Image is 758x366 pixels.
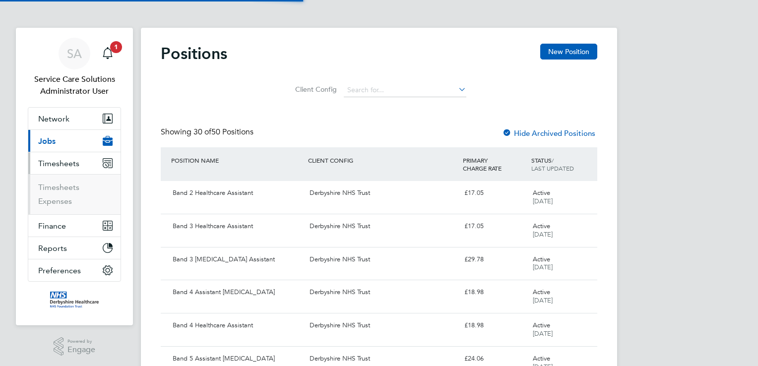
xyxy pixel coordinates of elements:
[169,251,306,268] div: Band 3 [MEDICAL_DATA] Assistant
[28,108,121,129] button: Network
[38,221,66,231] span: Finance
[460,284,529,301] div: £18.98
[161,44,227,63] h2: Positions
[98,38,118,69] a: 1
[533,222,550,230] span: Active
[28,292,121,307] a: Go to home page
[306,218,460,235] div: Derbyshire NHS Trust
[306,251,460,268] div: Derbyshire NHS Trust
[533,230,553,239] span: [DATE]
[67,346,95,354] span: Engage
[529,151,597,177] div: STATUS
[169,317,306,334] div: Band 4 Healthcare Assistant
[16,28,133,325] nav: Main navigation
[460,317,529,334] div: £18.98
[531,164,574,172] span: LAST UPDATED
[38,266,81,275] span: Preferences
[502,128,595,138] label: Hide Archived Positions
[169,185,306,201] div: Band 2 Healthcare Assistant
[28,259,121,281] button: Preferences
[533,188,550,197] span: Active
[28,215,121,237] button: Finance
[28,73,121,97] span: Service Care Solutions Administrator User
[193,127,253,137] span: 50 Positions
[533,321,550,329] span: Active
[169,218,306,235] div: Band 3 Healthcare Assistant
[306,317,460,334] div: Derbyshire NHS Trust
[67,47,82,60] span: SA
[110,41,122,53] span: 1
[533,197,553,205] span: [DATE]
[28,152,121,174] button: Timesheets
[28,237,121,259] button: Reports
[38,244,67,253] span: Reports
[67,337,95,346] span: Powered by
[533,263,553,271] span: [DATE]
[460,151,529,177] div: PRIMARY CHARGE RATE
[38,183,79,192] a: Timesheets
[292,85,337,94] label: Client Config
[533,288,550,296] span: Active
[169,284,306,301] div: Band 4 Assistant [MEDICAL_DATA]
[28,174,121,214] div: Timesheets
[38,114,69,123] span: Network
[50,292,99,307] img: derbyshire-nhs-logo-retina.png
[38,159,79,168] span: Timesheets
[344,83,466,97] input: Search for...
[533,354,550,363] span: Active
[169,151,306,169] div: POSITION NAME
[460,251,529,268] div: £29.78
[161,127,255,137] div: Showing
[38,196,72,206] a: Expenses
[460,185,529,201] div: £17.05
[552,156,554,164] span: /
[460,218,529,235] div: £17.05
[193,127,211,137] span: 30 of
[533,329,553,338] span: [DATE]
[54,337,96,356] a: Powered byEngage
[28,130,121,152] button: Jobs
[306,185,460,201] div: Derbyshire NHS Trust
[533,255,550,263] span: Active
[38,136,56,146] span: Jobs
[28,38,121,97] a: SAService Care Solutions Administrator User
[306,151,460,169] div: CLIENT CONFIG
[533,296,553,305] span: [DATE]
[306,284,460,301] div: Derbyshire NHS Trust
[540,44,597,60] button: New Position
